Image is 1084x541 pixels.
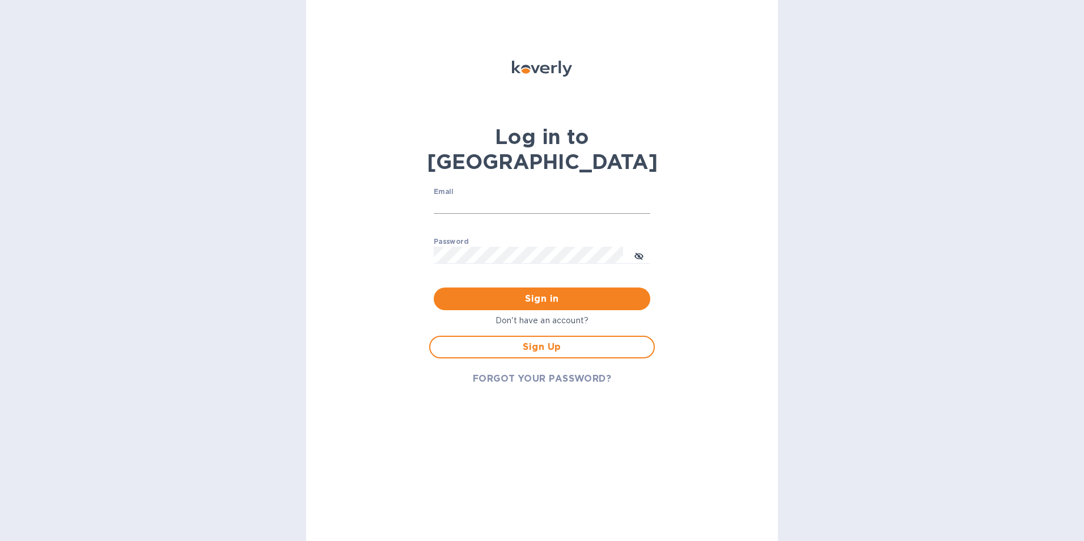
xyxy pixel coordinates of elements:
[429,315,655,327] p: Don't have an account?
[434,189,454,196] label: Email
[427,124,658,174] b: Log in to [GEOGRAPHIC_DATA]
[473,372,612,386] span: FORGOT YOUR PASSWORD?
[429,336,655,358] button: Sign Up
[439,340,645,354] span: Sign Up
[464,367,621,390] button: FORGOT YOUR PASSWORD?
[512,61,572,77] img: Koverly
[434,239,468,246] label: Password
[628,244,650,267] button: toggle password visibility
[443,292,641,306] span: Sign in
[434,288,650,310] button: Sign in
